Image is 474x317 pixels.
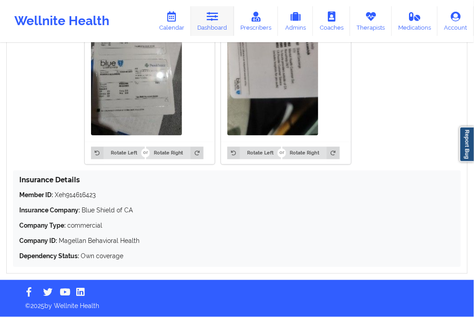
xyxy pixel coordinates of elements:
a: Calendar [152,6,191,36]
p: Own coverage [19,252,455,261]
p: Xeh914616423 [19,191,455,200]
a: Report Bug [460,127,474,162]
a: Account [438,6,474,36]
button: Rotate Left [91,147,145,159]
strong: Dependency Status: [19,253,79,260]
strong: Company ID: [19,238,57,245]
button: Rotate Right [146,147,203,159]
a: Dashboard [191,6,234,36]
p: Magellan Behavioral Health [19,237,455,246]
strong: Insurance Company: [19,207,80,214]
p: Blue Shield of CA [19,206,455,215]
button: Rotate Left [227,147,281,159]
a: Therapists [350,6,392,36]
a: Coaches [313,6,350,36]
p: © 2025 by Wellnite Health [19,295,455,311]
strong: Company Type: [19,222,65,229]
p: commercial [19,221,455,230]
a: Admins [278,6,313,36]
a: Medications [392,6,438,36]
a: Prescribers [234,6,278,36]
strong: Member ID: [19,192,53,199]
h4: Insurance Details [19,176,455,185]
button: Rotate Right [283,147,339,159]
